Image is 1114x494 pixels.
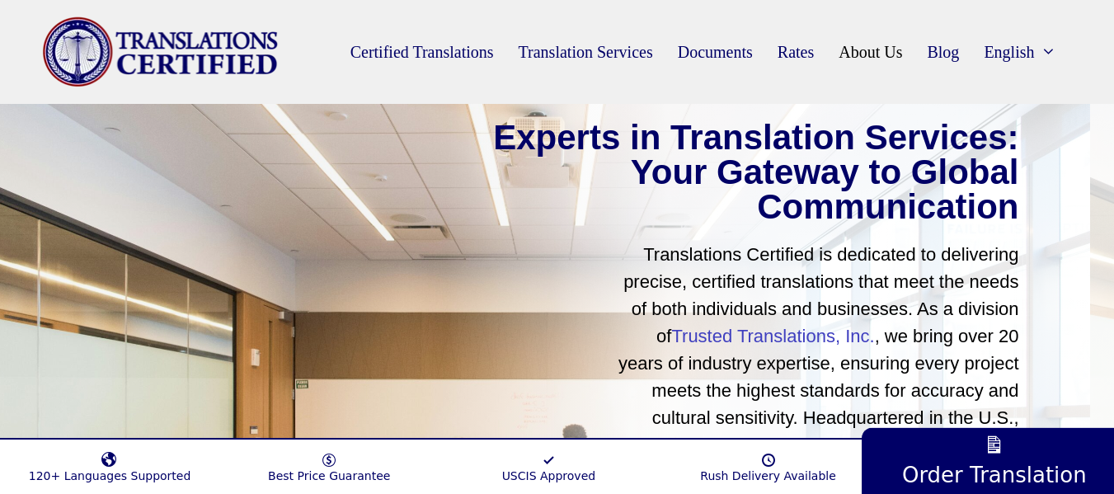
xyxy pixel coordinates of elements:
[700,469,836,482] span: Rush Delivery Available
[268,469,390,482] span: Best Price Guarantee
[502,469,596,482] span: USCIS Approved
[658,444,877,482] a: Rush Delivery Available
[279,31,1073,73] nav: Primary
[671,326,874,346] a: Trusted Translations, Inc.
[29,469,191,482] span: 120+ Languages Supported
[902,462,1087,487] span: Order Translation
[984,45,1034,59] span: English
[443,120,1018,224] h1: Experts in Translation Services: Your Gateway to Global Communication
[765,33,826,71] a: Rates
[506,33,665,71] a: Translation Services
[914,33,971,71] a: Blog
[42,16,280,87] img: Translations Certified
[338,33,506,71] a: Certified Translations
[439,444,658,482] a: USCIS Approved
[219,444,439,482] a: Best Price Guarantee
[826,33,914,71] a: About Us
[665,33,765,71] a: Documents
